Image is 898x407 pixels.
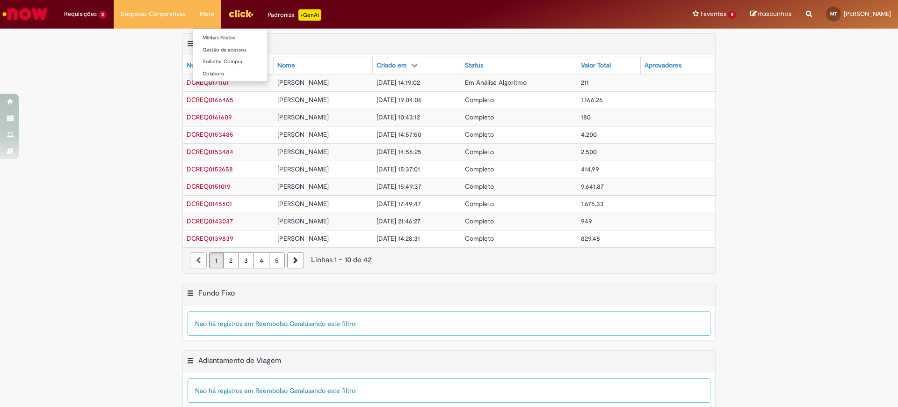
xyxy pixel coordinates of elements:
span: 211 [581,78,589,87]
span: Despesas Corporativas [121,9,186,19]
a: Minhas Pastas [193,33,296,43]
span: DCREQ0151019 [187,182,231,191]
span: Completo [465,96,494,104]
span: 8 [728,11,736,19]
span: 1.675,33 [581,200,604,208]
span: DCREQ0153484 [187,148,233,156]
span: Em Análise Algoritmo [465,78,527,87]
a: Abrir Registro: DCREQ0171101 [187,78,229,87]
span: 180 [581,113,591,121]
span: Completo [465,234,494,243]
span: [DATE] 15:37:01 [377,165,420,173]
a: Próxima página [287,252,304,268]
span: DCREQ0145501 [187,200,232,208]
span: 4.200 [581,130,597,139]
span: Completo [465,130,494,139]
span: DCREQ0171101 [187,78,229,87]
a: Solicitar Compra [193,57,296,67]
span: 2 [99,11,107,19]
span: [DATE] 14:28:31 [377,234,420,243]
span: Completo [465,165,494,173]
span: [PERSON_NAME] [277,182,329,191]
span: [PERSON_NAME] [277,217,329,225]
span: Completo [465,200,494,208]
div: Criado em [377,61,407,70]
span: Requisições [64,9,97,19]
span: [PERSON_NAME] [277,96,329,104]
span: [DATE] 14:19:02 [377,78,420,87]
span: [DATE] 17:49:47 [377,200,421,208]
span: [DATE] 21:46:27 [377,217,420,225]
span: [PERSON_NAME] [277,113,329,121]
a: Abrir Registro: DCREQ0143037 [187,217,233,225]
span: 414,99 [581,165,599,173]
a: Página 2 [223,252,239,268]
a: Gestão de acessos [193,45,296,55]
span: More [200,9,214,19]
span: 829,48 [581,234,600,243]
button: Adiantamento de Viagem Menu de contexto [187,356,194,368]
a: Abrir Registro: DCREQ0152658 [187,165,233,173]
div: Não há registros em Reembolso Geral [188,378,710,403]
span: [DATE] 10:43:12 [377,113,420,121]
a: Abrir Registro: DCREQ0151019 [187,182,231,191]
span: [DATE] 14:57:50 [377,130,421,139]
a: Abrir Registro: DCREQ0161609 [187,113,232,121]
img: ServiceNow [1,5,49,23]
div: Não há registros em Reembolso Geral [188,311,710,336]
a: Abrir Registro: DCREQ0139839 [187,234,233,243]
div: Aprovadores [645,61,681,70]
span: [PERSON_NAME] [277,130,329,139]
div: Nome [277,61,295,70]
button: General Refund Menu de contexto [187,39,194,51]
span: DCREQ0139839 [187,234,233,243]
span: [DATE] 19:04:06 [377,96,422,104]
a: Página 4 [253,252,269,268]
span: usando este filtro [304,319,355,328]
span: [PERSON_NAME] [277,234,329,243]
span: 949 [581,217,592,225]
span: 9.641,87 [581,182,604,191]
span: MT [830,11,837,17]
div: Número [187,61,210,70]
span: [DATE] 14:56:25 [377,148,421,156]
span: [DATE] 15:49:37 [377,182,421,191]
img: click_logo_yellow_360x200.png [228,7,253,21]
div: Padroniza [268,9,321,21]
span: DCREQ0161609 [187,113,232,121]
span: usando este filtro [304,386,355,395]
button: Fundo Fixo Menu de contexto [187,289,194,301]
ul: More [193,28,268,82]
span: [PERSON_NAME] [277,200,329,208]
span: DCREQ0166465 [187,96,233,104]
span: Favoritos [701,9,726,19]
a: Abrir Registro: DCREQ0153485 [187,130,233,139]
span: Rascunhos [758,9,792,18]
span: [PERSON_NAME] [277,78,329,87]
a: Abrir Registro: DCREQ0145501 [187,200,232,208]
a: Rascunhos [750,10,792,19]
span: DCREQ0143037 [187,217,233,225]
div: Linhas 1 − 10 de 42 [190,255,708,266]
nav: paginação [183,247,715,273]
span: 2.500 [581,148,597,156]
span: [PERSON_NAME] [277,165,329,173]
span: Completo [465,217,494,225]
h2: Fundo Fixo [198,289,235,298]
a: Abrir Registro: DCREQ0166465 [187,96,233,104]
div: Status [465,61,483,70]
a: Página 3 [238,252,254,268]
span: Completo [465,113,494,121]
a: Abrir Registro: DCREQ0153484 [187,148,233,156]
a: Página 5 [269,252,285,268]
span: [PERSON_NAME] [277,148,329,156]
a: Colabora [193,69,296,79]
div: Valor Total [581,61,611,70]
span: 1.166,26 [581,96,603,104]
span: Completo [465,148,494,156]
span: [PERSON_NAME] [844,10,891,18]
span: DCREQ0152658 [187,165,233,173]
span: Completo [465,182,494,191]
p: +GenAi [298,9,321,21]
span: DCREQ0153485 [187,130,233,139]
